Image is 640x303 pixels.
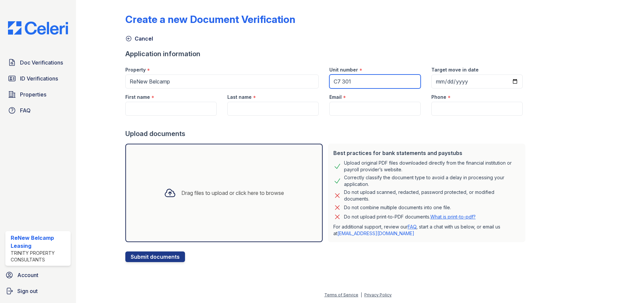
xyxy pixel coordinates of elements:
a: What is print-to-pdf? [430,214,476,220]
button: Submit documents [125,251,185,262]
a: Account [3,268,73,282]
span: ID Verifications [20,75,58,82]
a: FAQ [5,104,71,117]
img: CE_Logo_Blue-a8612792a0a2168367f1c8372b55b34899dd931a85d93a1a3d3e32e68fde9ad4.png [3,21,73,35]
span: Sign out [17,287,38,295]
label: Unit number [329,67,358,73]
a: Terms of Service [324,292,358,297]
a: Sign out [3,284,73,298]
label: Target move in date [431,67,479,73]
span: Doc Verifications [20,59,63,67]
div: Trinity Property Consultants [11,250,68,263]
label: First name [125,94,150,100]
span: Account [17,271,38,279]
span: Properties [20,90,46,98]
div: Application information [125,49,528,59]
div: Create a new Document Verification [125,13,295,25]
label: Email [329,94,342,100]
span: FAQ [20,106,31,114]
div: Drag files to upload or click here to browse [181,189,284,197]
div: Do not combine multiple documents into one file. [344,204,451,212]
div: | [361,292,362,297]
div: Best practices for bank statements and paystubs [333,149,520,157]
label: Last name [227,94,252,100]
label: Property [125,67,146,73]
a: FAQ [408,224,416,229]
a: ID Verifications [5,72,71,85]
div: Do not upload scanned, redacted, password protected, or modified documents. [344,189,520,202]
p: For additional support, review our , start a chat with us below, or email us at [333,224,520,237]
a: Privacy Policy [364,292,392,297]
div: Upload documents [125,129,528,138]
a: Doc Verifications [5,56,71,69]
div: ReNew Belcamp Leasing [11,234,68,250]
p: Do not upload print-to-PDF documents. [344,214,476,220]
a: Properties [5,88,71,101]
label: Phone [431,94,446,100]
div: Correctly classify the document type to avoid a delay in processing your application. [344,174,520,188]
div: Upload original PDF files downloaded directly from the financial institution or payroll provider’... [344,160,520,173]
a: [EMAIL_ADDRESS][DOMAIN_NAME] [337,230,414,236]
a: Cancel [125,35,153,43]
